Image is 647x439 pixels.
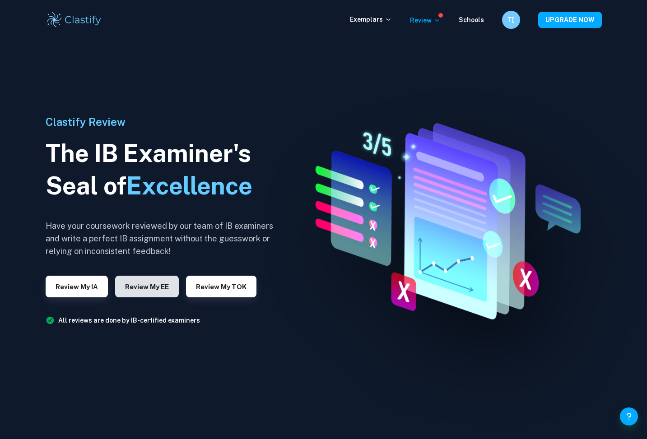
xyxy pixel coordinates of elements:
h1: The IB Examiner's Seal of [46,137,280,202]
img: IA Review hero [290,114,596,325]
a: Schools [459,16,484,23]
button: UPGRADE NOW [538,12,602,28]
span: Excellence [126,171,252,200]
button: T[ [502,11,520,29]
a: All reviews are done by IB-certified examiners [58,317,200,324]
img: Clastify logo [46,11,103,29]
button: Review my TOK [186,276,256,297]
p: Review [410,15,441,25]
h6: Have your coursework reviewed by our team of IB examiners and write a perfect IB assignment witho... [46,220,280,258]
button: Help and Feedback [620,407,638,425]
p: Exemplars [350,14,392,24]
h6: Clastify Review [46,114,280,130]
button: Review my EE [115,276,179,297]
button: Review my IA [46,276,108,297]
h6: T[ [506,15,516,25]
